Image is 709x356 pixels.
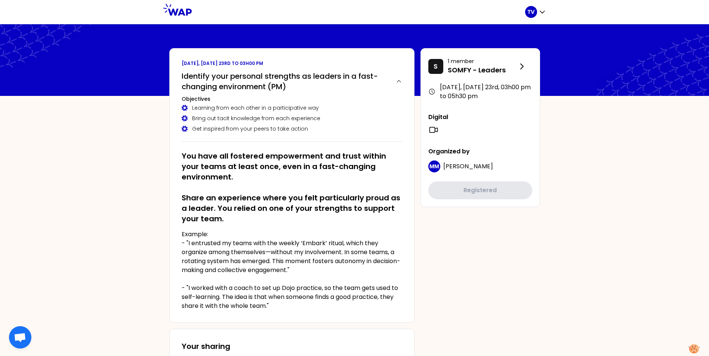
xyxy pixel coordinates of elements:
p: [DATE], [DATE] 23rd to 03h00 pm [182,60,402,66]
button: TV [525,6,546,18]
div: [DATE], [DATE] 23rd , 03h00 pm to 05h30 pm [428,83,532,101]
p: MM [429,163,439,170]
span: [PERSON_NAME] [443,162,493,171]
h3: Your sharing [182,341,402,352]
p: Organized by [428,147,532,156]
div: Bring out tacit knowledge from each experience [182,115,402,122]
div: Learning from each other in a participative way [182,104,402,112]
h3: Objectives [182,95,402,103]
h2: You have all fostered empowerment and trust within your teams at least once, even in a fast-chang... [182,151,402,224]
p: 1 member [448,57,517,65]
button: Registered [428,181,532,199]
h2: Identify your personal strengths as leaders in a fast-changing environment (PM) [182,71,390,92]
button: Identify your personal strengths as leaders in a fast-changing environment (PM) [182,71,402,92]
p: Digital [428,113,532,122]
p: TV [527,8,534,16]
div: Get inspired from your peers to take action [182,125,402,132]
p: S [434,61,438,72]
p: SOMFY - Leaders [448,65,517,75]
p: Example: - "I entrusted my teams with the weekly ‘Embark’ ritual, which they organize among thems... [182,230,402,310]
div: Open chat [9,326,31,349]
